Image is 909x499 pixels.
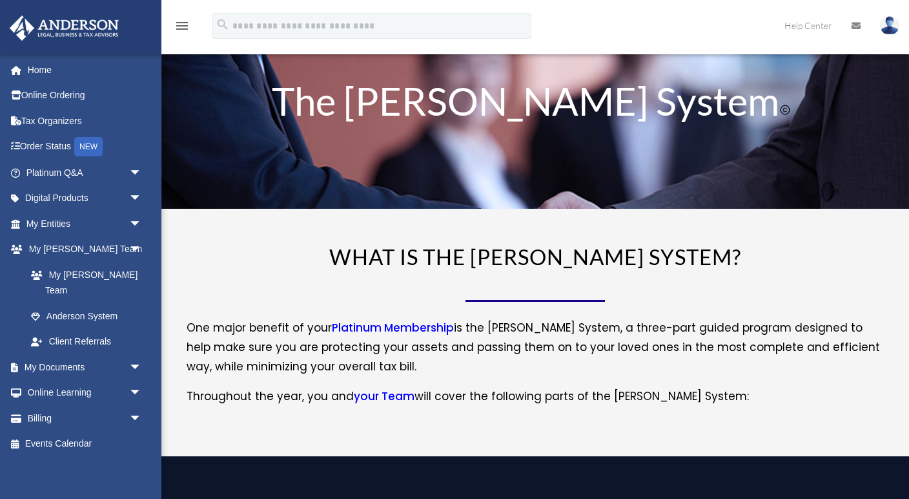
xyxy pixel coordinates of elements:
i: search [216,17,230,32]
span: arrow_drop_down [129,354,155,381]
a: Order StatusNEW [9,134,161,160]
a: My Entitiesarrow_drop_down [9,211,161,237]
a: Platinum Membership [332,320,454,342]
span: arrow_drop_down [129,211,155,237]
a: Online Learningarrow_drop_down [9,380,161,406]
span: arrow_drop_down [129,405,155,432]
span: arrow_drop_down [129,380,155,407]
a: Billingarrow_drop_down [9,405,161,431]
a: Digital Productsarrow_drop_down [9,186,161,211]
span: arrow_drop_down [129,160,155,186]
a: Home [9,57,161,83]
a: Anderson System [18,303,155,329]
p: Throughout the year, you and will cover the following parts of the [PERSON_NAME] System: [187,387,884,407]
span: arrow_drop_down [129,237,155,263]
h1: The [PERSON_NAME] System [236,81,834,127]
a: My [PERSON_NAME] Teamarrow_drop_down [9,237,161,262]
a: Tax Organizers [9,108,161,134]
a: menu [174,23,190,34]
div: NEW [74,137,103,156]
span: arrow_drop_down [129,186,155,212]
a: Platinum Q&Aarrow_drop_down [9,160,161,186]
a: Online Ordering [9,83,161,109]
img: User Pic [880,16,899,35]
a: Events Calendar [9,431,161,457]
a: your Team [354,388,414,410]
a: My [PERSON_NAME] Team [18,262,161,303]
a: My Documentsarrow_drop_down [9,354,161,380]
img: Anderson Advisors Platinum Portal [6,16,123,41]
span: WHAT IS THE [PERSON_NAME] SYSTEM? [329,244,741,270]
i: menu [174,18,190,34]
a: Client Referrals [18,329,161,355]
p: One major benefit of your is the [PERSON_NAME] System, a three-part guided program designed to he... [187,319,884,387]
